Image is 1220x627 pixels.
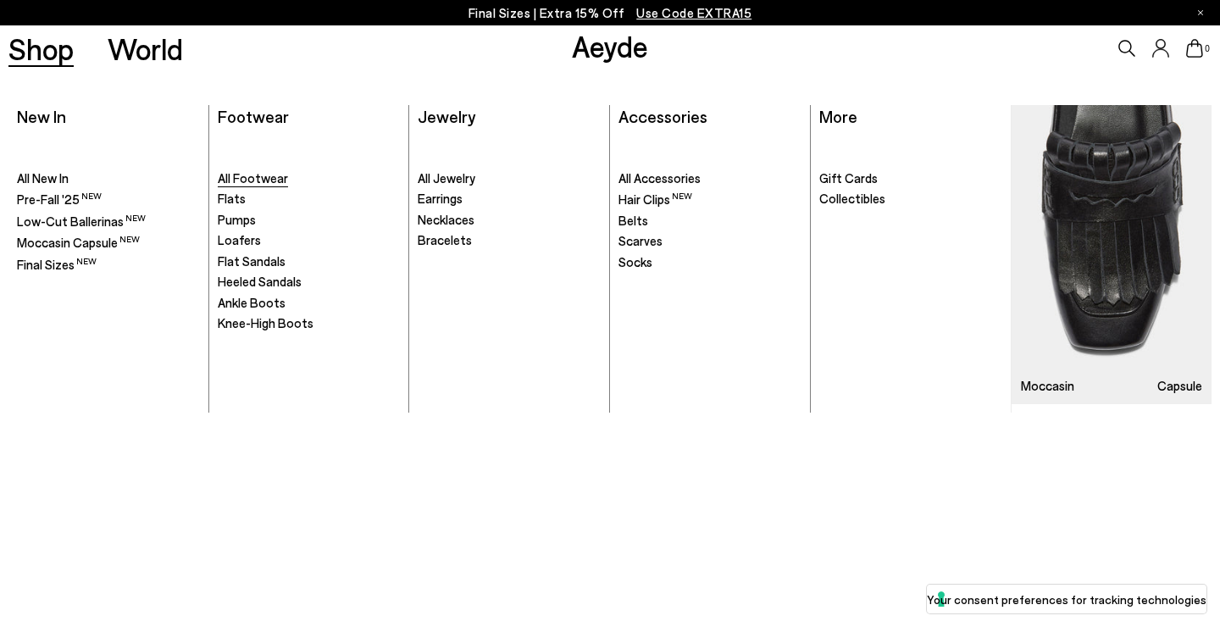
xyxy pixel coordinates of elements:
[418,232,601,249] a: Bracelets
[218,253,286,269] span: Flat Sandals
[418,170,475,186] span: All Jewelry
[1203,44,1212,53] span: 0
[218,232,401,249] a: Loafers
[17,213,200,230] a: Low-Cut Ballerinas
[618,254,652,269] span: Socks
[17,170,200,187] a: All New In
[8,34,74,64] a: Shop
[218,274,401,291] a: Heeled Sandals
[218,274,302,289] span: Heeled Sandals
[218,170,401,187] a: All Footwear
[218,212,401,229] a: Pumps
[108,34,183,64] a: World
[618,233,663,248] span: Scarves
[819,170,1003,187] a: Gift Cards
[819,191,885,206] span: Collectibles
[618,254,801,271] a: Socks
[636,5,751,20] span: Navigate to /collections/ss25-final-sizes
[819,106,857,126] a: More
[819,191,1003,208] a: Collectibles
[218,232,261,247] span: Loafers
[17,106,66,126] a: New In
[1012,105,1212,404] img: Mobile_e6eede4d-78b8-4bd1-ae2a-4197e375e133_900x.jpg
[218,212,256,227] span: Pumps
[418,191,601,208] a: Earrings
[927,591,1206,608] label: Your consent preferences for tracking technologies
[418,212,474,227] span: Necklaces
[218,315,401,332] a: Knee-High Boots
[618,233,801,250] a: Scarves
[218,315,313,330] span: Knee-High Boots
[618,213,648,228] span: Belts
[927,585,1206,613] button: Your consent preferences for tracking technologies
[1021,380,1074,392] h3: Moccasin
[17,234,200,252] a: Moccasin Capsule
[618,191,692,207] span: Hair Clips
[618,106,707,126] a: Accessories
[1012,105,1212,404] a: Moccasin Capsule
[17,191,200,208] a: Pre-Fall '25
[618,191,801,208] a: Hair Clips
[418,191,463,206] span: Earrings
[618,213,801,230] a: Belts
[469,3,752,24] p: Final Sizes | Extra 15% Off
[17,214,146,229] span: Low-Cut Ballerinas
[218,295,401,312] a: Ankle Boots
[17,256,200,274] a: Final Sizes
[218,253,401,270] a: Flat Sandals
[218,170,288,186] span: All Footwear
[418,232,472,247] span: Bracelets
[418,106,475,126] a: Jewelry
[218,106,289,126] a: Footwear
[17,191,102,207] span: Pre-Fall '25
[618,170,701,186] span: All Accessories
[1186,39,1203,58] a: 0
[218,191,246,206] span: Flats
[418,212,601,229] a: Necklaces
[1157,380,1202,392] h3: Capsule
[218,191,401,208] a: Flats
[572,28,648,64] a: Aeyde
[17,235,140,250] span: Moccasin Capsule
[17,170,69,186] span: All New In
[218,295,286,310] span: Ankle Boots
[819,170,878,186] span: Gift Cards
[618,170,801,187] a: All Accessories
[17,257,97,272] span: Final Sizes
[418,170,601,187] a: All Jewelry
